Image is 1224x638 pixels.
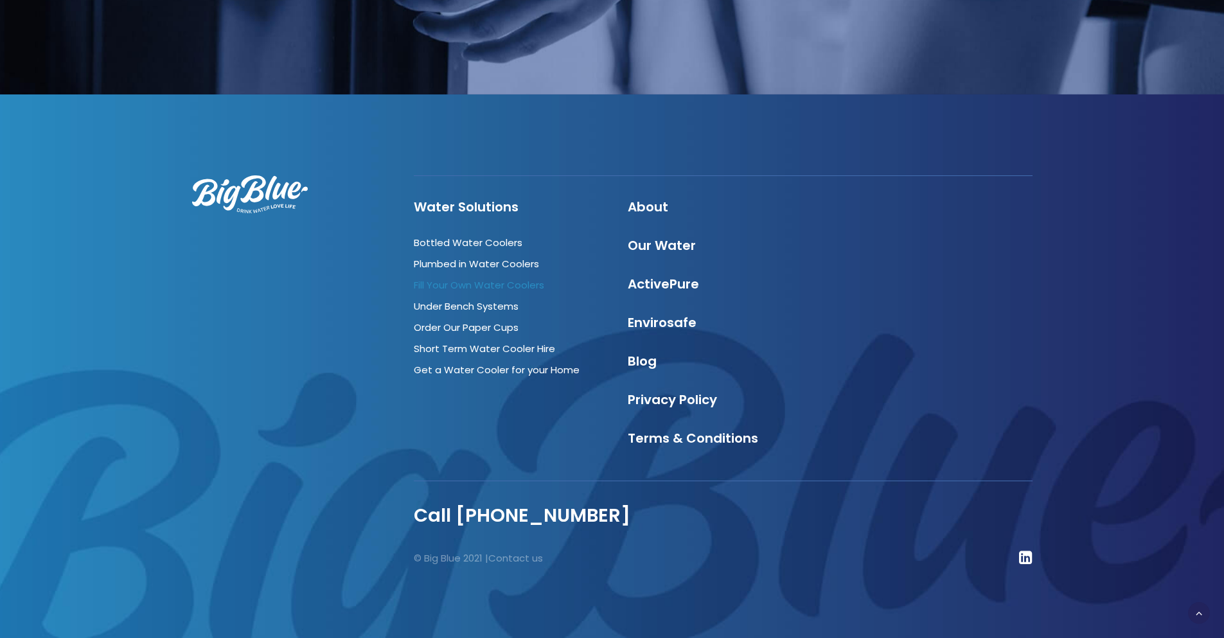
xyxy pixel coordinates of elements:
a: Call [PHONE_NUMBER] [414,502,630,528]
a: Plumbed in Water Coolers [414,257,539,270]
a: Under Bench Systems [414,299,519,313]
p: © Big Blue 2021 | [414,550,712,567]
a: Contact us [488,551,543,565]
a: Privacy Policy [628,391,717,409]
a: Fill Your Own Water Coolers [414,278,544,292]
a: Terms & Conditions [628,429,758,447]
a: Order Our Paper Cups [414,321,519,334]
a: Envirosafe [628,314,696,332]
h4: Water Solutions [414,199,605,215]
a: Bottled Water Coolers [414,236,522,249]
iframe: Chatbot [1139,553,1206,620]
a: Blog [628,352,657,370]
a: ActivePure [628,275,699,293]
a: Short Term Water Cooler Hire [414,342,555,355]
a: About [628,198,668,216]
a: Our Water [628,236,696,254]
a: Get a Water Cooler for your Home [414,363,580,377]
